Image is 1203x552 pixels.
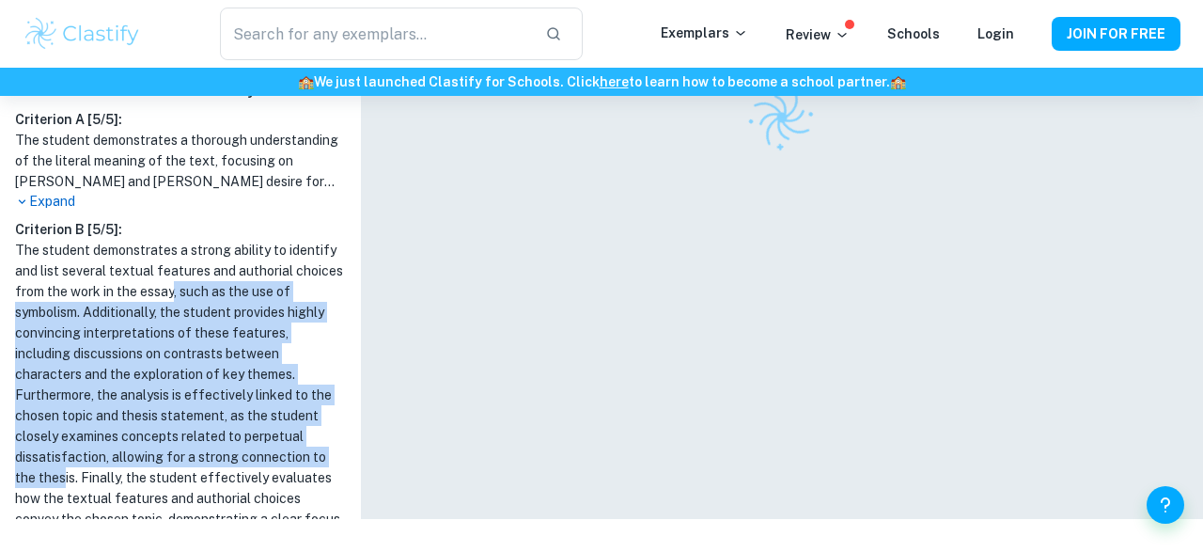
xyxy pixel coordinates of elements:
button: JOIN FOR FREE [1052,17,1180,51]
input: Search for any exemplars... [220,8,530,60]
h6: We just launched Clastify for Schools. Click to learn how to become a school partner. [4,71,1199,92]
p: Expand [15,192,346,212]
a: here [600,74,629,89]
img: Clastify logo [736,71,829,165]
h1: The student demonstrates a strong ability to identify and list several textual features and autho... [15,240,346,550]
span: 🏫 [890,74,906,89]
a: Login [977,26,1014,41]
h6: Criterion A [ 5 / 5 ]: [15,109,346,130]
p: Exemplars [661,23,748,43]
p: Review [786,24,850,45]
h6: Criterion B [ 5 / 5 ]: [15,219,346,240]
h1: The student demonstrates a thorough understanding of the literal meaning of the text, focusing on... [15,130,346,192]
button: Help and Feedback [1147,486,1184,524]
span: 🏫 [298,74,314,89]
img: Clastify logo [23,15,142,53]
a: Schools [887,26,940,41]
